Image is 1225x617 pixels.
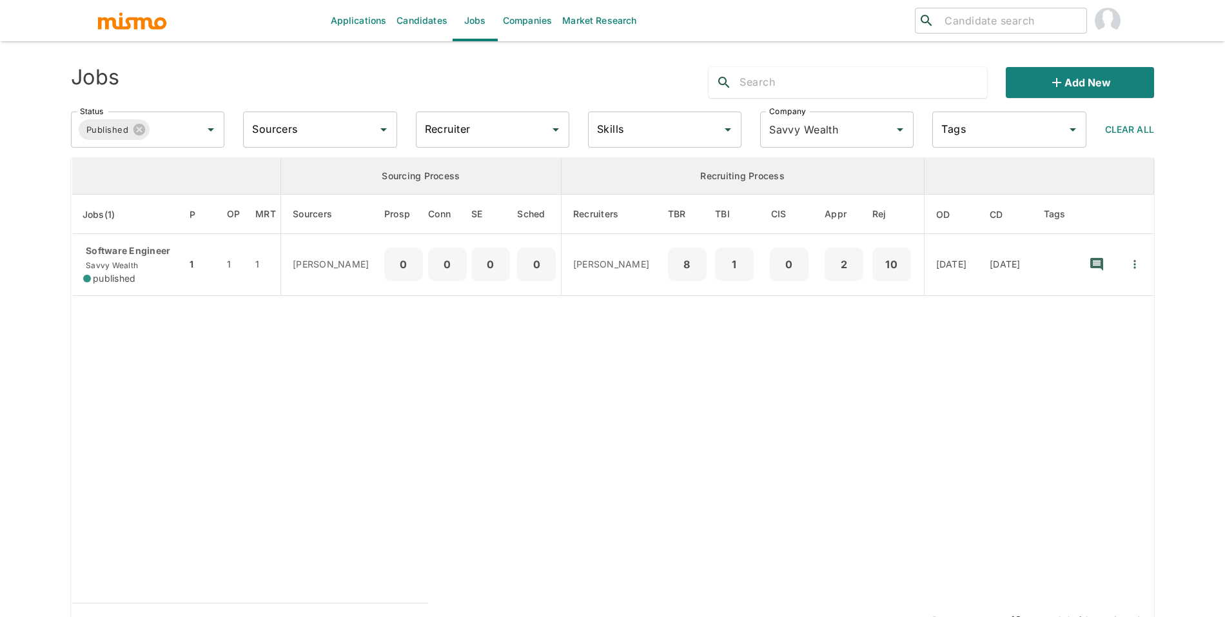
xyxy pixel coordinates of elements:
[252,195,280,234] th: Market Research Total
[433,255,462,273] p: 0
[252,234,280,296] td: 1
[936,207,967,222] span: OD
[93,272,135,285] span: published
[1121,250,1149,279] button: Quick Actions
[186,195,217,234] th: Priority
[821,195,868,234] th: Approved
[709,67,740,98] button: search
[281,158,562,195] th: Sourcing Process
[217,195,252,234] th: Open Positions
[1105,124,1154,135] span: Clear All
[924,234,979,296] td: [DATE]
[1064,121,1082,139] button: Open
[80,106,103,117] label: Status
[712,195,759,234] th: To Be Interviewed
[869,195,925,234] th: Rejected
[877,255,906,273] p: 10
[769,106,806,117] label: Company
[428,195,469,234] th: Connections
[1095,8,1121,34] img: Maria Lujan Ciommo
[775,255,803,273] p: 0
[79,119,150,140] div: Published
[389,255,418,273] p: 0
[979,234,1033,296] td: [DATE]
[740,72,987,93] input: Search
[561,195,664,234] th: Recruiters
[79,122,136,137] span: Published
[1081,249,1112,280] button: recent-notes
[97,11,168,30] img: logo
[522,255,551,273] p: 0
[939,12,1081,30] input: Candidate search
[924,195,979,234] th: Onboarding Date
[71,158,1154,603] table: enhanced table
[719,121,737,139] button: Open
[1034,195,1078,234] th: Tags
[83,260,138,270] span: Savvy Wealth
[476,255,505,273] p: 0
[186,234,217,296] td: 1
[190,207,212,222] span: P
[514,195,561,234] th: Sched
[573,258,654,271] p: [PERSON_NAME]
[665,195,712,234] th: To Be Reviewed
[561,158,924,195] th: Recruiting Process
[293,258,374,271] p: [PERSON_NAME]
[547,121,565,139] button: Open
[281,195,384,234] th: Sourcers
[71,64,119,90] h4: Jobs
[979,195,1033,234] th: Created At
[830,255,858,273] p: 2
[202,121,220,139] button: Open
[469,195,514,234] th: Sent Emails
[891,121,909,139] button: Open
[83,207,132,222] span: Jobs(1)
[1006,67,1154,98] button: Add new
[759,195,822,234] th: Client Interview Scheduled
[375,121,393,139] button: Open
[990,207,1020,222] span: CD
[217,234,252,296] td: 1
[720,255,749,273] p: 1
[673,255,701,273] p: 8
[83,244,176,257] p: Software Engineer
[384,195,428,234] th: Prospects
